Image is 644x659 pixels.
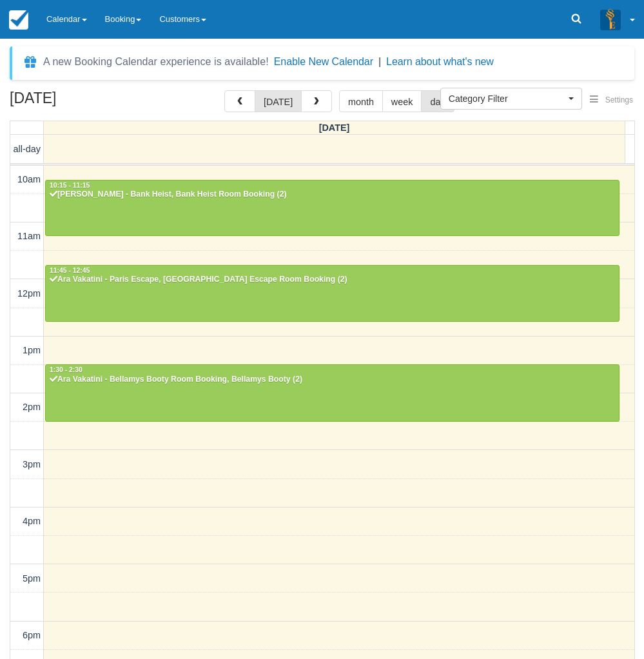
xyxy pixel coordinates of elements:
[23,402,41,412] span: 2pm
[23,573,41,584] span: 5pm
[274,55,373,68] button: Enable New Calendar
[386,56,494,67] a: Learn about what's new
[45,364,620,421] a: 1:30 - 2:30Ara Vakatini - Bellamys Booty Room Booking, Bellamys Booty (2)
[23,345,41,355] span: 1pm
[45,265,620,322] a: 11:45 - 12:45Ara Vakatini - Paris Escape, [GEOGRAPHIC_DATA] Escape Room Booking (2)
[382,90,422,112] button: week
[43,54,269,70] div: A new Booking Calendar experience is available!
[255,90,302,112] button: [DATE]
[9,10,28,30] img: checkfront-main-nav-mini-logo.png
[600,9,621,30] img: A3
[421,90,454,112] button: day
[49,275,616,285] div: Ara Vakatini - Paris Escape, [GEOGRAPHIC_DATA] Escape Room Booking (2)
[23,459,41,469] span: 3pm
[45,180,620,237] a: 10:15 - 11:15[PERSON_NAME] - Bank Heist, Bank Heist Room Booking (2)
[449,92,565,105] span: Category Filter
[605,95,633,104] span: Settings
[319,123,350,133] span: [DATE]
[23,630,41,640] span: 6pm
[14,144,41,154] span: all-day
[17,288,41,299] span: 12pm
[17,231,41,241] span: 11am
[582,91,641,110] button: Settings
[49,375,616,385] div: Ara Vakatini - Bellamys Booty Room Booking, Bellamys Booty (2)
[378,56,381,67] span: |
[440,88,582,110] button: Category Filter
[339,90,383,112] button: month
[23,516,41,526] span: 4pm
[50,267,90,274] span: 11:45 - 12:45
[49,190,616,200] div: [PERSON_NAME] - Bank Heist, Bank Heist Room Booking (2)
[10,90,173,114] h2: [DATE]
[50,366,83,373] span: 1:30 - 2:30
[17,174,41,184] span: 10am
[50,182,90,189] span: 10:15 - 11:15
